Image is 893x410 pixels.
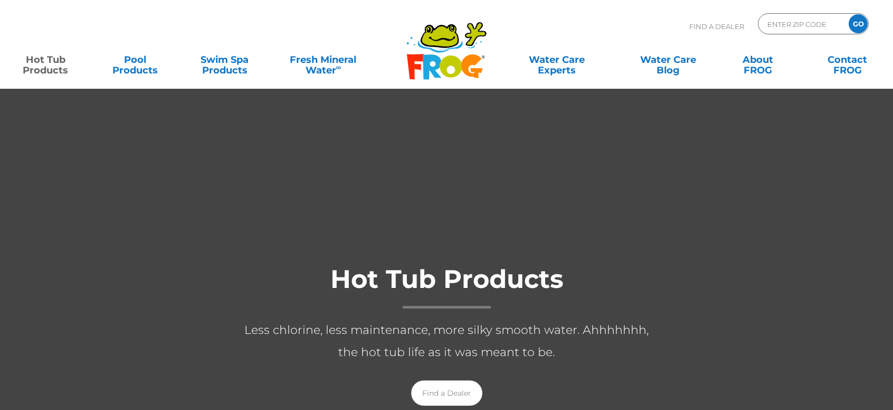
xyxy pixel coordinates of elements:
[280,49,367,70] a: Fresh MineralWater∞
[500,49,613,70] a: Water CareExperts
[235,319,658,364] p: Less chlorine, less maintenance, more silky smooth water. Ahhhhhhh, the hot tub life as it was me...
[813,49,882,70] a: ContactFROG
[11,49,80,70] a: Hot TubProducts
[100,49,170,70] a: PoolProducts
[411,380,482,406] a: Find a Dealer
[336,63,341,71] sup: ∞
[849,14,868,33] input: GO
[766,16,838,32] input: Zip Code Form
[190,49,260,70] a: Swim SpaProducts
[723,49,793,70] a: AboutFROG
[689,13,744,40] p: Find A Dealer
[633,49,703,70] a: Water CareBlog
[235,265,658,309] h1: Hot Tub Products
